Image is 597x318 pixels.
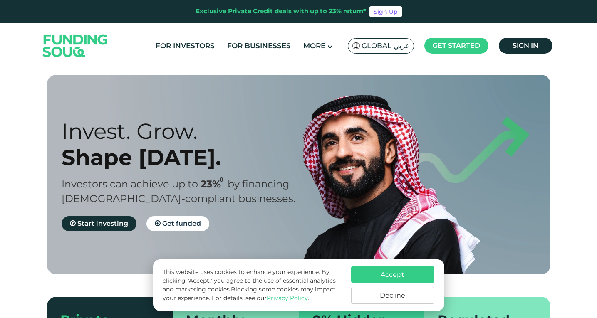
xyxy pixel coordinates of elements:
[77,219,128,227] span: Start investing
[196,7,366,16] div: Exclusive Private Credit deals with up to 23% return*
[499,38,552,54] a: Sign in
[62,178,198,190] span: Investors can achieve up to
[220,177,223,182] i: 23% IRR (expected) ~ 15% Net yield (expected)
[62,144,313,170] div: Shape [DATE].
[351,266,434,283] button: Accept
[162,219,201,227] span: Get funded
[362,41,409,51] span: Global عربي
[62,118,313,144] div: Invest. Grow.
[35,25,116,67] img: Logo
[351,287,434,304] button: Decline
[62,216,136,231] a: Start investing
[163,286,336,302] span: Blocking some cookies may impact your experience.
[154,39,217,53] a: For Investors
[303,42,325,50] span: More
[163,268,342,303] p: This website uses cookies to enhance your experience. By clicking "Accept," you agree to the use ...
[513,42,538,49] span: Sign in
[212,294,309,302] span: For details, see our .
[201,178,228,190] span: 23%
[267,294,308,302] a: Privacy Policy
[352,42,360,49] img: SA Flag
[225,39,293,53] a: For Businesses
[433,42,480,49] span: Get started
[146,216,209,231] a: Get funded
[369,6,402,17] a: Sign Up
